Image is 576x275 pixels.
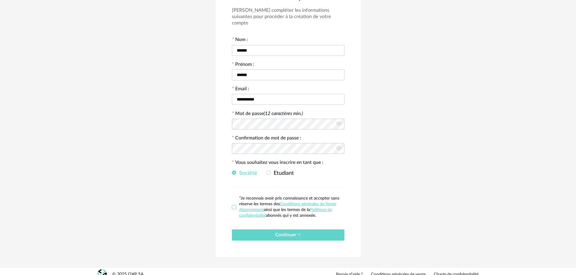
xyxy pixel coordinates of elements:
a: Conditions générales de Vente Abonnement [239,202,336,212]
label: Email : [232,87,249,93]
label: Vous souhaitez vous inscrire en tant que : [232,160,323,166]
span: Société [236,171,257,176]
span: *Je reconnais avoir pris connaissance et accepter sans réserve les termes des ainsi que les terme... [239,196,339,218]
span: Etudiant [271,171,294,176]
h3: [PERSON_NAME] compléter les informations suivantes pour procéder à la création de votre compte [232,7,344,26]
label: Confirmation de mot de passe : [232,136,301,142]
span: Continuer [275,232,301,237]
i: (12 caractères min.) [264,111,303,116]
button: Continuer [232,229,344,241]
label: Prénom : [232,62,254,68]
label: Mot de passe [235,111,303,116]
label: Nom : [232,37,248,43]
